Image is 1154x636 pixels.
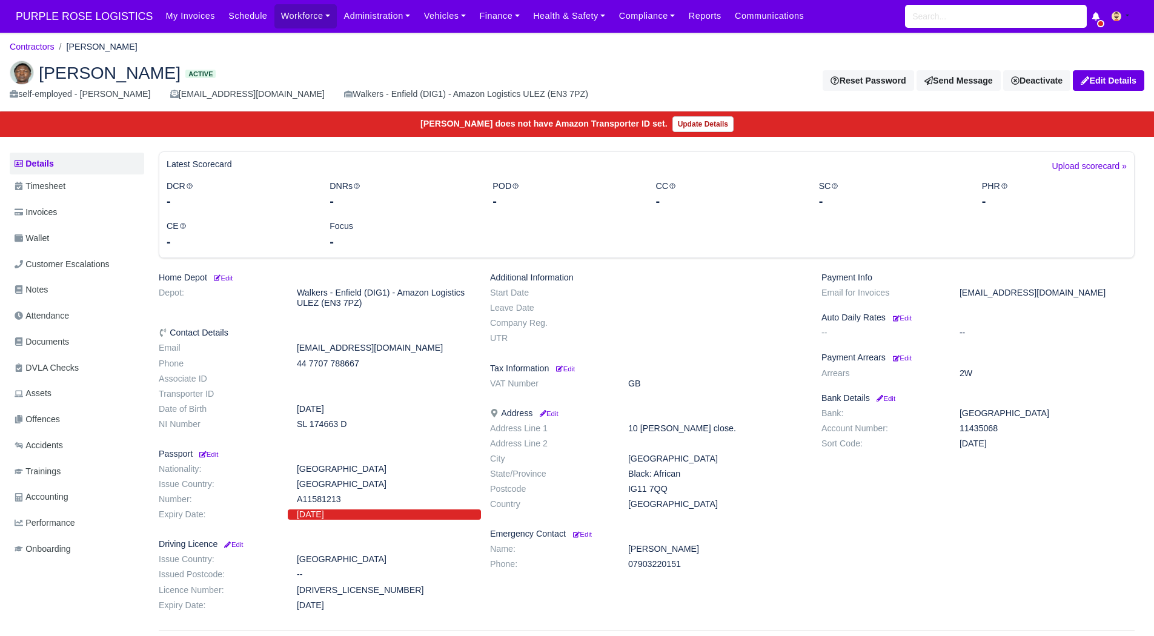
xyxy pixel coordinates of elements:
[481,499,619,509] dt: Country
[212,273,233,282] a: Edit
[288,288,481,308] dd: Walkers - Enfield (DIG1) - Amazon Logistics ULEZ (EN3 7PZ)
[571,529,592,538] a: Edit
[288,569,481,580] dd: --
[10,153,144,175] a: Details
[15,386,51,400] span: Assets
[481,559,619,569] dt: Phone:
[490,408,803,419] h6: Address
[288,359,481,369] dd: 44 7707 788667
[950,288,1144,298] dd: [EMAIL_ADDRESS][DOMAIN_NAME]
[167,159,232,170] h6: Latest Scorecard
[481,454,619,464] dt: City
[1003,70,1070,91] div: Deactivate
[167,193,311,210] div: -
[481,423,619,434] dt: Address Line 1
[222,539,243,549] a: Edit
[15,283,48,297] span: Notes
[330,193,474,210] div: -
[55,40,138,54] li: [PERSON_NAME]
[1073,70,1144,91] a: Edit Details
[185,70,216,79] span: Active
[619,469,812,479] dd: Black: African
[320,179,483,210] div: DNRs
[197,449,218,459] a: Edit
[159,539,472,549] h6: Driving Licence
[10,511,144,535] a: Performance
[10,382,144,405] a: Assets
[159,449,472,459] h6: Passport
[812,423,950,434] dt: Account Number:
[170,87,325,101] div: [EMAIL_ADDRESS][DOMAIN_NAME]
[344,87,588,101] div: Walkers - Enfield (DIG1) - Amazon Logistics ULEZ (EN3 7PZ)
[288,509,481,520] dd: [DATE]
[917,70,1001,91] a: Send Message
[10,42,55,51] a: Contractors
[619,379,812,389] dd: GB
[15,516,75,530] span: Performance
[821,393,1135,403] h6: Bank Details
[150,569,288,580] dt: Issued Postcode:
[150,343,288,353] dt: Email
[821,313,1135,323] h6: Auto Daily Rates
[150,479,288,489] dt: Issue Country:
[893,354,912,362] small: Edit
[950,423,1144,434] dd: 11435068
[821,353,1135,363] h6: Payment Arrears
[619,544,812,554] dd: [PERSON_NAME]
[15,231,49,245] span: Wallet
[646,179,809,210] div: CC
[1,51,1153,111] div: Rilwan Aderemi
[15,335,69,349] span: Documents
[150,288,288,308] dt: Depot:
[159,273,472,283] h6: Home Depot
[823,70,914,91] button: Reset Password
[150,494,288,505] dt: Number:
[10,174,144,198] a: Timesheet
[150,374,288,384] dt: Associate ID
[490,273,803,283] h6: Additional Information
[15,490,68,504] span: Accounting
[10,434,144,457] a: Accidents
[15,257,110,271] span: Customer Escalations
[288,343,481,353] dd: [EMAIL_ADDRESS][DOMAIN_NAME]
[222,4,274,28] a: Schedule
[159,4,222,28] a: My Invoices
[473,4,526,28] a: Finance
[15,465,61,479] span: Trainings
[150,554,288,565] dt: Issue Country:
[728,4,811,28] a: Communications
[337,4,417,28] a: Administration
[10,253,144,276] a: Customer Escalations
[288,464,481,474] dd: [GEOGRAPHIC_DATA]
[481,303,619,313] dt: Leave Date
[619,484,812,494] dd: IG11 7QQ
[417,4,473,28] a: Vehicles
[821,273,1135,283] h6: Payment Info
[481,544,619,554] dt: Name:
[15,361,79,375] span: DVLA Checks
[481,469,619,479] dt: State/Province
[288,585,481,595] dd: [DRIVERS_LICENSE_NUMBER]
[330,233,474,250] div: -
[320,219,483,250] div: Focus
[15,309,69,323] span: Attendance
[619,559,812,569] dd: 07903220151
[10,304,144,328] a: Attendance
[150,419,288,429] dt: NI Number
[15,412,60,426] span: Offences
[812,328,950,338] dt: --
[812,408,950,419] dt: Bank:
[481,439,619,449] dt: Address Line 2
[890,313,912,322] a: Edit
[950,328,1144,338] dd: --
[10,460,144,483] a: Trainings
[288,419,481,429] dd: SL 174663 D
[973,179,1136,210] div: PHR
[158,179,320,210] div: DCR
[537,408,558,418] a: Edit
[893,314,912,322] small: Edit
[158,219,320,250] div: CE
[150,464,288,474] dt: Nationality:
[537,410,558,417] small: Edit
[556,365,575,373] small: Edit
